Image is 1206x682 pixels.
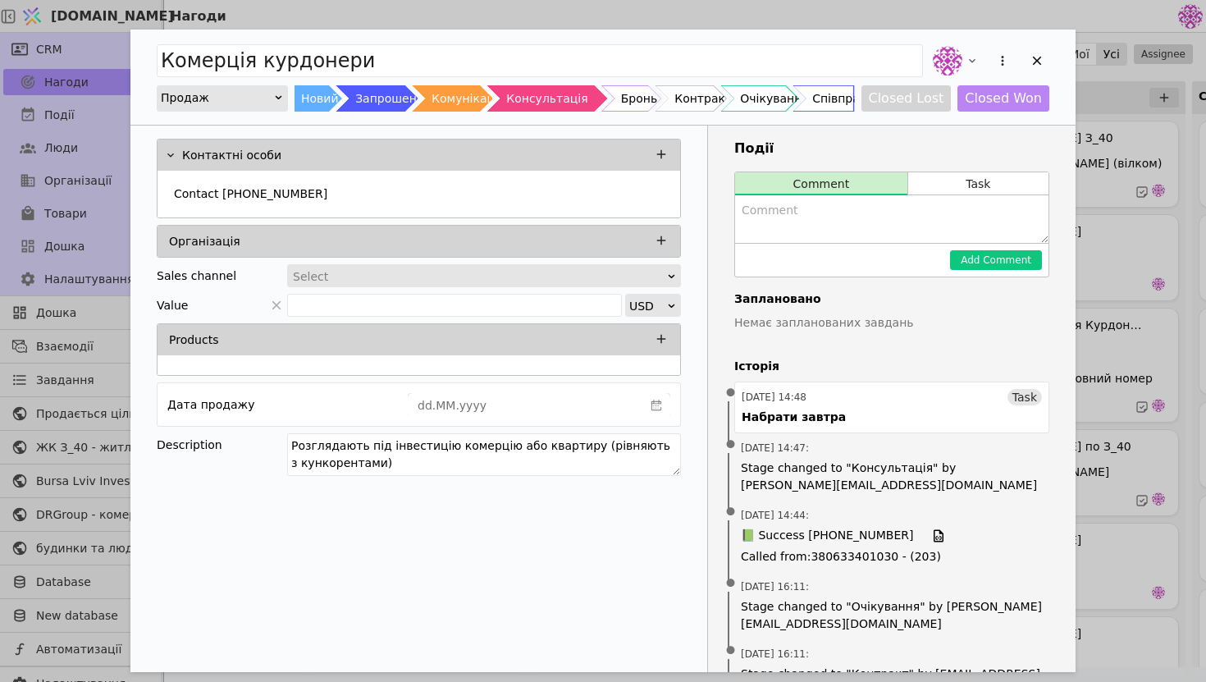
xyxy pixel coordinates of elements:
div: Select [293,265,665,288]
button: Add Comment [950,250,1042,270]
span: • [723,563,739,605]
div: Набрати завтра [742,409,846,426]
p: Організація [169,233,240,250]
input: dd.MM.yyyy [409,394,643,417]
div: Бронь [621,85,657,112]
span: Value [157,294,188,317]
div: Новий [301,85,339,112]
p: Contact [PHONE_NUMBER] [174,185,327,203]
span: • [723,492,739,533]
p: Немає запланованих завдань [734,314,1049,332]
button: Comment [735,172,907,195]
div: Дата продажу [167,393,254,416]
div: Add Opportunity [130,30,1076,672]
span: [DATE] 16:11 : [741,579,809,594]
span: 📗 Success [PHONE_NUMBER] [741,527,913,545]
p: Products [169,332,218,349]
div: Task [1007,389,1042,405]
h4: Заплановано [734,291,1049,308]
span: [DATE] 16:11 : [741,647,809,661]
button: Closed Lost [861,85,952,112]
div: Запрошення [355,85,431,112]
span: Called from : 380633401030 - (203) [741,548,1043,565]
div: [DATE] 14:48 [742,390,806,405]
h4: Історія [734,358,1049,375]
span: [DATE] 14:47 : [741,441,809,455]
span: [DATE] 14:44 : [741,508,809,523]
button: Closed Won [957,85,1049,112]
img: de [933,46,962,76]
span: Stage changed to "Консультація" by [PERSON_NAME][EMAIL_ADDRESS][DOMAIN_NAME] [741,460,1043,494]
div: Sales channel [157,264,236,287]
div: Продаж [161,86,273,109]
h3: Події [734,139,1049,158]
span: • [723,424,739,466]
div: Очікування [740,85,808,112]
span: • [723,373,739,414]
div: Співпраця [812,85,875,112]
div: Консультація [506,85,587,112]
svg: calender simple [651,400,662,411]
button: Task [908,172,1048,195]
div: Комунікація [432,85,505,112]
div: Description [157,433,287,456]
span: Stage changed to "Очікування" by [PERSON_NAME][EMAIL_ADDRESS][DOMAIN_NAME] [741,598,1043,633]
div: Контракт [674,85,732,112]
textarea: Розглядають під інвестицію комерцію або квартиру (рівняють з кункорентами) [287,433,681,476]
div: USD [629,295,666,318]
p: Контактні особи [182,147,281,164]
span: • [723,630,739,672]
